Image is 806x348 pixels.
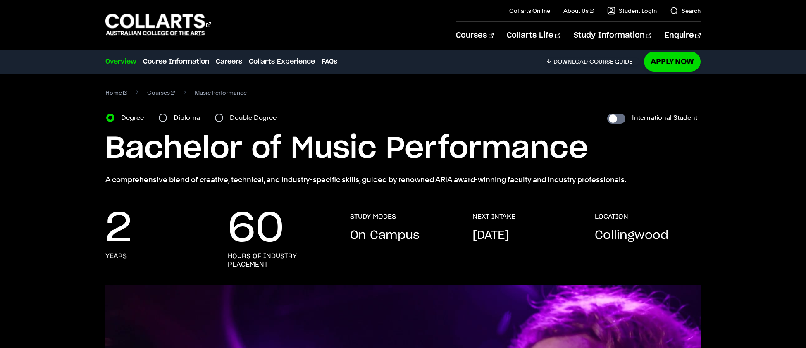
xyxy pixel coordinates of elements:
a: Careers [216,57,242,67]
a: Apply Now [644,52,701,71]
a: Enquire [665,22,701,49]
h3: STUDY MODES [350,212,396,221]
p: Collingwood [595,227,668,244]
a: Overview [105,57,136,67]
a: Collarts Experience [249,57,315,67]
a: Courses [147,87,175,98]
p: [DATE] [472,227,509,244]
p: 60 [228,212,284,246]
h1: Bachelor of Music Performance [105,130,701,167]
a: DownloadCourse Guide [546,58,639,65]
label: Double Degree [230,112,281,124]
span: Download [553,58,588,65]
a: Course Information [143,57,209,67]
a: Collarts Life [507,22,560,49]
p: A comprehensive blend of creative, technical, and industry-specific skills, guided by renowned AR... [105,174,701,186]
a: Study Information [574,22,651,49]
a: Home [105,87,127,98]
h3: hours of industry placement [228,252,334,269]
div: Go to homepage [105,13,211,36]
span: Music Performance [195,87,247,98]
h3: years [105,252,127,260]
label: International Student [632,112,697,124]
label: Degree [121,112,149,124]
a: About Us [563,7,594,15]
p: 2 [105,212,132,246]
a: FAQs [322,57,337,67]
label: Diploma [174,112,205,124]
a: Courses [456,22,494,49]
a: Search [670,7,701,15]
a: Student Login [607,7,657,15]
a: Collarts Online [509,7,550,15]
h3: NEXT INTAKE [472,212,515,221]
h3: LOCATION [595,212,628,221]
p: On Campus [350,227,420,244]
